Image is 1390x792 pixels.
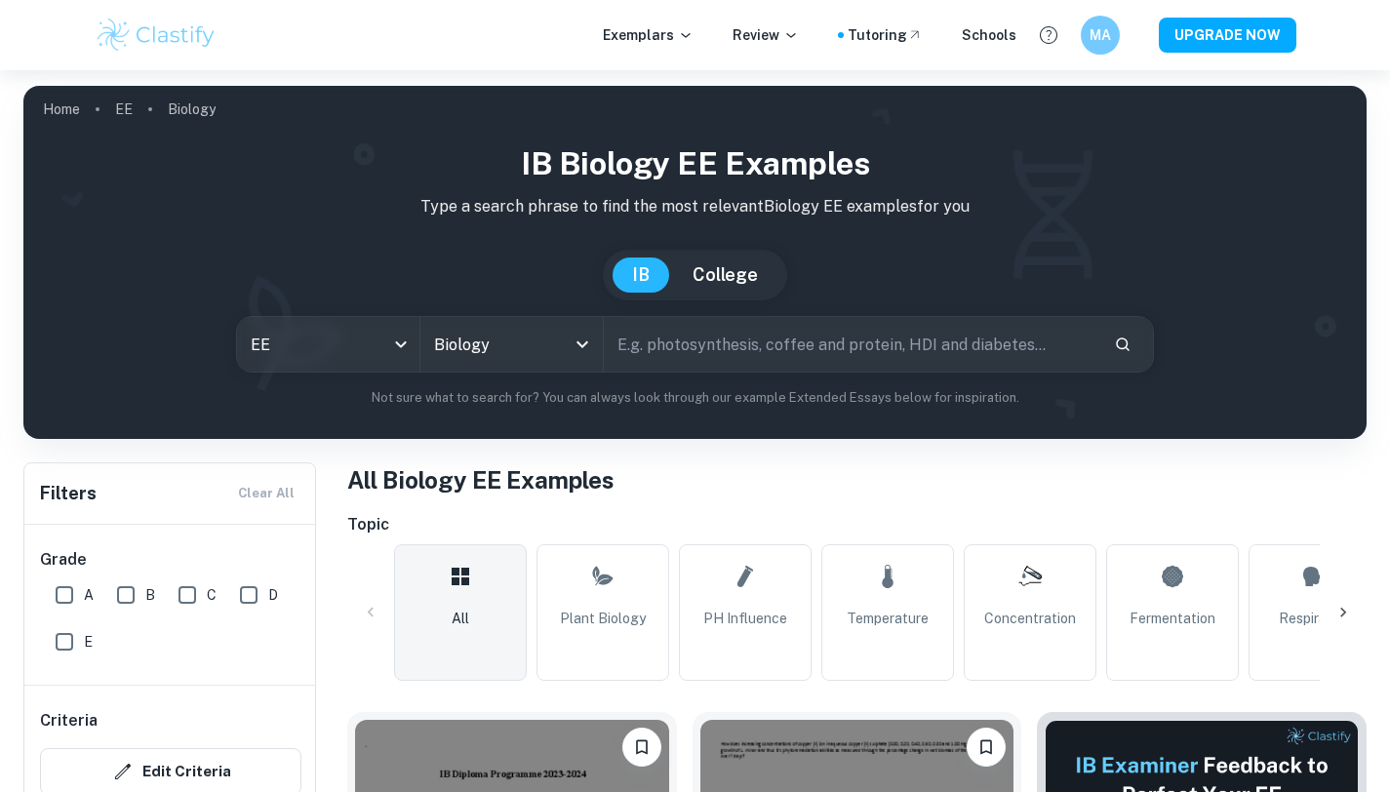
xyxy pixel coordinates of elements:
a: Home [43,96,80,123]
p: Not sure what to search for? You can always look through our example Extended Essays below for in... [39,388,1351,408]
button: Help and Feedback [1032,19,1065,52]
a: Tutoring [848,24,923,46]
button: College [673,257,777,293]
h6: Grade [40,548,301,572]
button: Open [569,331,596,358]
button: IB [613,257,669,293]
span: Respiration [1279,608,1351,629]
span: Plant Biology [560,608,646,629]
img: profile cover [23,86,1367,439]
h6: MA [1089,24,1111,46]
span: E [84,631,93,653]
span: Temperature [847,608,929,629]
a: Schools [962,24,1016,46]
h1: All Biology EE Examples [347,462,1367,497]
button: UPGRADE NOW [1159,18,1296,53]
button: MA [1081,16,1120,55]
input: E.g. photosynthesis, coffee and protein, HDI and diabetes... [604,317,1099,372]
h6: Filters [40,480,97,507]
span: Fermentation [1130,608,1215,629]
img: Clastify logo [95,16,218,55]
span: D [268,584,278,606]
span: A [84,584,94,606]
h6: Topic [347,513,1367,536]
div: EE [237,317,419,372]
a: EE [115,96,133,123]
span: C [207,584,217,606]
p: Review [733,24,799,46]
p: Biology [168,99,216,120]
button: Search [1106,328,1139,361]
span: pH Influence [703,608,787,629]
button: Bookmark [622,728,661,767]
span: Concentration [984,608,1076,629]
span: All [452,608,469,629]
h1: IB Biology EE examples [39,140,1351,187]
span: B [145,584,155,606]
h6: Criteria [40,709,98,733]
button: Bookmark [967,728,1006,767]
p: Exemplars [603,24,694,46]
p: Type a search phrase to find the most relevant Biology EE examples for you [39,195,1351,218]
